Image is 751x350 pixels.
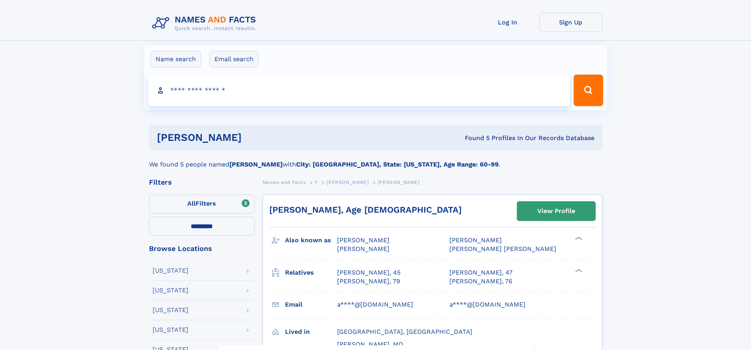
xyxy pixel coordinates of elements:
a: [PERSON_NAME], 79 [337,277,400,286]
div: ❯ [573,268,583,273]
span: [PERSON_NAME] [PERSON_NAME] [449,245,556,253]
span: [PERSON_NAME] [337,236,389,244]
div: Filters [149,179,255,186]
a: Log In [476,13,539,32]
a: View Profile [517,202,595,221]
div: Browse Locations [149,245,255,252]
h3: Email [285,298,337,311]
label: Name search [151,51,201,67]
span: [PERSON_NAME] [378,180,420,185]
span: [PERSON_NAME] [449,236,502,244]
div: We found 5 people named with . [149,150,602,169]
span: Y [315,180,318,185]
a: [PERSON_NAME], 76 [449,277,512,286]
label: Email search [209,51,259,67]
div: [US_STATE] [153,327,188,333]
a: Sign Up [539,13,602,32]
span: [PERSON_NAME] [337,245,389,253]
h3: Relatives [285,266,337,279]
div: View Profile [537,202,575,220]
span: [PERSON_NAME] [326,180,369,185]
b: City: [GEOGRAPHIC_DATA], State: [US_STATE], Age Range: 60-99 [296,161,499,168]
h3: Also known as [285,234,337,247]
h1: [PERSON_NAME] [157,133,353,142]
span: [PERSON_NAME], MD [337,341,403,348]
div: [US_STATE] [153,287,188,294]
button: Search Button [574,75,603,106]
h3: Lived in [285,325,337,339]
a: [PERSON_NAME], 47 [449,268,512,277]
div: [US_STATE] [153,268,188,274]
div: [US_STATE] [153,307,188,313]
img: Logo Names and Facts [149,13,263,34]
div: Found 5 Profiles In Our Records Database [353,134,594,142]
a: [PERSON_NAME], 45 [337,268,401,277]
a: Y [315,177,318,187]
div: ❯ [573,236,583,241]
a: [PERSON_NAME], Age [DEMOGRAPHIC_DATA] [269,205,462,215]
a: [PERSON_NAME] [326,177,369,187]
label: Filters [149,195,255,213]
a: Names and Facts [263,177,306,187]
span: [GEOGRAPHIC_DATA], [GEOGRAPHIC_DATA] [337,328,472,335]
b: [PERSON_NAME] [229,161,283,168]
span: All [187,200,196,207]
input: search input [148,75,570,106]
